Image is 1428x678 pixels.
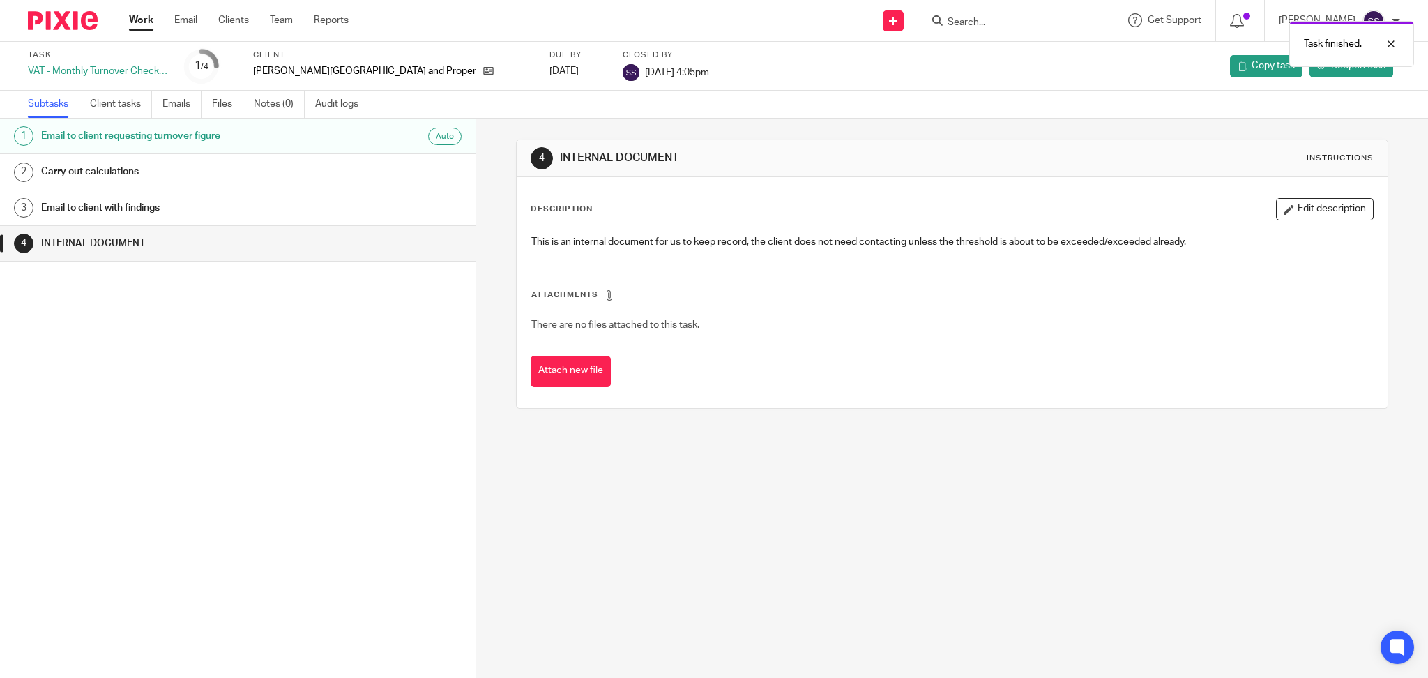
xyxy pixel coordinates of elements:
div: 1 [14,126,33,146]
h1: INTERNAL DOCUMENT [41,233,321,254]
a: Emails [162,91,202,118]
a: Client tasks [90,91,152,118]
div: 4 [531,147,553,169]
span: [DATE] 4:05pm [645,67,709,77]
img: svg%3E [1362,10,1385,32]
img: Pixie [28,11,98,30]
div: 4 [14,234,33,253]
div: 3 [14,198,33,218]
div: VAT - Monthly Turnover Check for VAT [28,64,167,78]
a: Email [174,13,197,27]
a: Reports [314,13,349,27]
a: Subtasks [28,91,79,118]
div: Auto [428,128,462,145]
label: Closed by [623,50,709,61]
span: Attachments [531,291,598,299]
small: /4 [201,63,208,70]
p: Task finished. [1304,37,1362,51]
a: Clients [218,13,249,27]
h1: INTERNAL DOCUMENT [560,151,982,165]
h1: Email to client with findings [41,197,321,218]
a: Audit logs [315,91,369,118]
button: Edit description [1276,198,1374,220]
p: This is an internal document for us to keep record, the client does not need contacting unless th... [531,235,1374,249]
div: 2 [14,163,33,182]
label: Task [28,50,167,61]
p: Description [531,204,593,215]
a: Files [212,91,243,118]
div: 1 [195,58,208,74]
h1: Email to client requesting turnover figure [41,126,321,146]
button: Attach new file [531,356,611,387]
a: Work [129,13,153,27]
h1: Carry out calculations [41,161,321,182]
span: There are no files attached to this task. [531,320,699,330]
a: Team [270,13,293,27]
a: Notes (0) [254,91,305,118]
label: Client [253,50,532,61]
div: [DATE] [549,64,605,78]
div: Instructions [1307,153,1374,164]
label: Due by [549,50,605,61]
p: [PERSON_NAME][GEOGRAPHIC_DATA] and Property Maintenance Limited [253,64,476,78]
img: svg%3E [623,64,639,81]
